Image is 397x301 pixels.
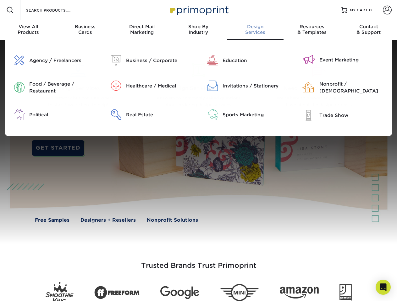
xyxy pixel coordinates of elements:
[369,8,372,12] span: 0
[113,20,170,40] a: Direct MailMarketing
[227,24,284,35] div: Services
[284,24,340,35] div: & Templates
[227,24,284,29] span: Design
[167,3,230,17] img: Primoprint
[170,20,227,40] a: Shop ByIndustry
[340,20,397,40] a: Contact& Support
[25,6,87,14] input: SEARCH PRODUCTS.....
[128,137,267,158] a: Learn more about Design Services
[143,55,254,117] a: Design Services FAQ Answers to commonly asked questions about ordering design services.
[350,8,368,13] span: MY CART
[271,95,367,109] p: We're here to answer any questions you have about the design process.
[284,24,340,29] span: Resources
[151,85,247,92] span: Design Services FAQ
[170,24,227,29] span: Shop By
[340,24,397,35] div: & Support
[113,24,170,29] span: Direct Mail
[30,85,126,92] span: Design Services
[57,24,113,29] span: Business
[151,95,247,109] p: Answers to commonly asked questions about ordering design services.
[30,95,126,109] p: Need artwork but not sure where to start? We're here to help!
[284,20,340,40] a: Resources& Templates
[376,280,391,295] div: Open Intercom Messenger
[57,20,113,40] a: BusinessCards
[170,24,227,35] div: Industry
[2,282,53,299] iframe: Google Customer Reviews
[339,284,352,301] img: Goodwill
[227,20,284,40] a: DesignServices
[22,55,134,117] a: Design Services Need artwork but not sure where to start? We're here to help!
[340,24,397,29] span: Contact
[160,286,199,299] img: Google
[113,24,170,35] div: Marketing
[271,85,367,92] span: Need More Information?
[57,24,113,35] div: Cards
[264,55,375,117] a: Need More Information? We're here to answer any questions you have about the design process.
[162,144,245,150] span: Learn more about Design Services
[15,246,383,277] h3: Trusted Brands Trust Primoprint
[280,287,319,299] img: Amazon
